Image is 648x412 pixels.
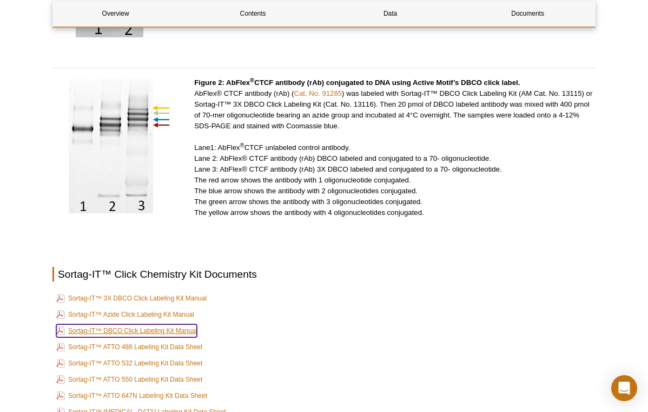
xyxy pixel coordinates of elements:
a: Sortag-IT™ ATTO 550 Labeling Kit Data Sheet [56,373,202,386]
a: Data [328,1,453,27]
sup: ® [240,142,244,148]
a: Sortag-IT™ ATTO 488 Labeling Kit Data Sheet [56,341,202,354]
div: Open Intercom Messenger [611,375,637,401]
h2: Sortag-IT™ Click Chemistry Kit Documents [52,267,596,282]
a: Cat. No. 91285 [294,89,342,97]
p: AbFlex® CTCF antibody (rAb) ( ) was labeled with Sortag-IT™ DBCO Click Labeling Kit (AM Cat. No. ... [194,77,596,218]
a: Contents [190,1,315,27]
a: Overview [53,1,178,27]
a: Sortag-IT™ ATTO 647N Labeling Kit Data Sheet [56,389,207,402]
a: Sortag-IT™ DBCO Click Labeling Kit Manual [56,324,197,337]
a: Sortag-IT™ 3X DBCO Click Labeling Kit Manual [56,292,207,305]
sup: ® [250,77,254,83]
a: Sortag-IT™ ATTO 532 Labeling Kit Data Sheet [56,357,202,370]
a: Sortag-IT™ Azide Click Labeling Kit Manual [56,308,194,321]
a: Documents [465,1,590,27]
strong: Figure 2: AbFlex CTCF antibody (rAb) conjugated to DNA using Active Motif’s DBCO click label. [194,79,520,87]
img: PCR analysis showing specific enrichment from low abundance target proteins [69,77,170,213]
